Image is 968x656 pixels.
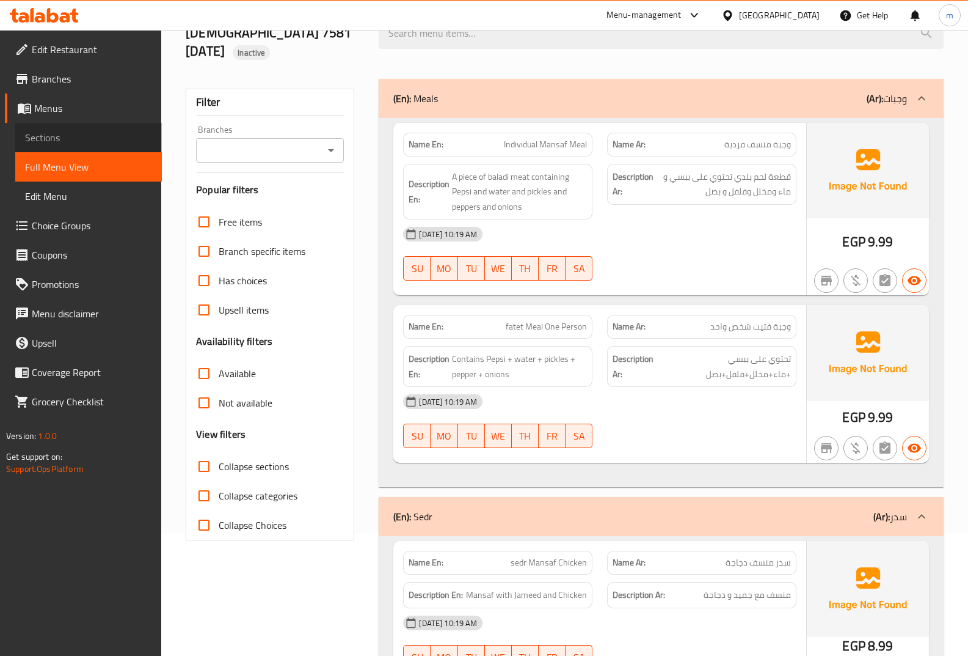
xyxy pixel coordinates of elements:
p: سدر [873,509,907,524]
span: m [946,9,953,22]
button: Purchased item [843,268,868,293]
span: Branches [32,72,152,86]
span: FR [544,260,561,278]
span: Choice Groups [32,218,152,233]
strong: Description Ar: [613,352,658,381]
strong: Name En: [409,556,443,569]
span: SU [409,427,426,445]
span: Contains Pepsi + water + pickles + pepper + onions [452,352,587,381]
span: TH [517,427,534,445]
strong: Description En: [409,588,463,603]
a: Choice Groups [5,211,162,240]
button: MO [431,256,457,281]
span: [DATE] 10:19 AM [414,229,482,240]
span: Has choices [219,273,267,288]
span: TU [463,260,480,278]
span: منسف مع جميد و دجاجة [704,588,791,603]
strong: Description Ar: [613,169,653,199]
span: [DATE] 10:19 AM [414,396,482,408]
span: Menu disclaimer [32,306,152,321]
button: FR [539,256,566,281]
h3: Popular filters [196,183,344,197]
a: Full Menu View [15,152,162,182]
span: 9.99 [868,405,893,429]
input: search [379,18,944,49]
span: TH [517,260,534,278]
span: Upsell items [219,303,269,317]
span: Collapse sections [219,459,289,474]
span: SA [570,260,588,278]
span: Coupons [32,248,152,262]
strong: Name En: [409,320,443,333]
button: SA [566,256,592,281]
span: WE [490,260,507,278]
button: TU [458,256,485,281]
span: MO [435,427,453,445]
div: Menu-management [606,8,682,23]
span: Promotions [32,277,152,292]
span: 1.0.0 [38,428,57,444]
strong: Name En: [409,138,443,151]
span: Inactive [233,47,270,59]
span: Available [219,366,256,381]
button: MO [431,424,457,448]
button: SU [403,424,431,448]
span: MO [435,260,453,278]
b: (En): [393,89,411,108]
button: FR [539,424,566,448]
span: Collapse categories [219,488,297,503]
span: SU [409,260,426,278]
a: Sections [15,123,162,152]
span: Grocery Checklist [32,394,152,409]
h3: View filters [196,427,246,441]
a: Branches [5,64,162,94]
span: fatet Meal One Person [506,320,587,333]
button: Not branch specific item [814,436,839,460]
button: Open [322,142,340,159]
strong: Description En: [409,352,449,381]
img: Ae5nvW7+0k+MAAAAAElFTkSuQmCC [807,305,929,400]
span: Edit Restaurant [32,42,152,57]
span: Version: [6,428,36,444]
a: Edit Restaurant [5,35,162,64]
p: وجبات [867,91,907,106]
img: Ae5nvW7+0k+MAAAAAElFTkSuQmCC [807,123,929,218]
span: Collapse Choices [219,518,286,533]
span: سدر منسف دجاجة [726,556,791,569]
button: SU [403,256,431,281]
a: Upsell [5,328,162,358]
span: Edit Menu [25,189,152,204]
span: WE [490,427,507,445]
span: [DATE] 10:19 AM [414,617,482,629]
button: Available [902,436,926,460]
span: Free items [219,215,262,229]
span: Not available [219,396,272,410]
span: Sections [25,130,152,145]
button: TU [458,424,485,448]
a: Coverage Report [5,358,162,387]
span: وجبة منسف فردية [724,138,791,151]
span: SA [570,427,588,445]
button: TH [512,424,539,448]
h3: Availability filters [196,334,272,348]
button: Available [902,268,926,293]
strong: Name Ar: [613,320,646,333]
button: TH [512,256,539,281]
span: FR [544,427,561,445]
button: Not branch specific item [814,268,839,293]
button: Not has choices [873,268,897,293]
b: (En): [393,507,411,526]
strong: Description Ar: [613,588,665,603]
span: EGP [842,230,865,254]
span: Full Menu View [25,160,152,174]
div: (En): Sedr(Ar):سدر [379,497,944,536]
span: قطعة لحم بلدي تحتوي على ببسي و ماء ومخلل وفلفل و بصل [656,169,791,199]
span: Menus [34,101,152,116]
b: (Ar): [873,507,890,526]
strong: Name Ar: [613,556,646,569]
a: Menu disclaimer [5,299,162,328]
div: Inactive [233,45,270,60]
span: sedr Mansaf Chicken [511,556,587,569]
span: وجبة فتيت شخص واحد [710,320,791,333]
div: (En): Meals(Ar):وجبات [379,79,944,118]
